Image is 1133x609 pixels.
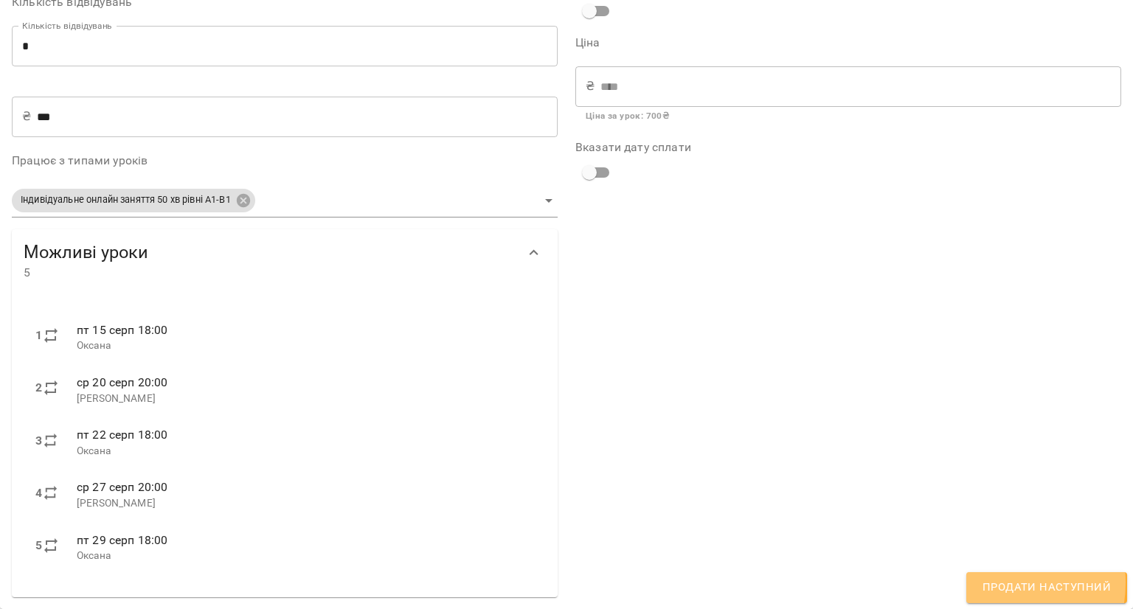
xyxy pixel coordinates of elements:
p: Оксана [77,338,534,353]
label: 3 [35,432,42,450]
span: Індивідуальне онлайн заняття 50 хв рівні А1-В1 [12,193,240,207]
label: Ціна [575,37,1121,49]
label: 1 [35,327,42,344]
button: Продати наступний [966,572,1127,603]
p: ₴ [586,77,595,95]
label: Працює з типами уроків [12,155,558,167]
span: Можливі уроки [24,241,516,264]
button: Show more [516,235,552,271]
div: Індивідуальне онлайн заняття 50 хв рівні А1-В1 [12,189,255,212]
span: пт 15 серп 18:00 [77,323,167,337]
p: [PERSON_NAME] [77,496,534,511]
b: Ціна за урок : 700 ₴ [586,111,669,121]
p: [PERSON_NAME] [77,391,534,406]
span: 5 [24,264,516,282]
p: ₴ [22,108,31,125]
span: пт 22 серп 18:00 [77,428,167,442]
div: Індивідуальне онлайн заняття 50 хв рівні А1-В1 [12,184,558,217]
label: 4 [35,484,42,502]
span: ср 27 серп 20:00 [77,480,167,494]
span: ср 20 серп 20:00 [77,375,167,389]
label: 2 [35,379,42,397]
span: Продати наступний [983,578,1111,597]
span: пт 29 серп 18:00 [77,533,167,547]
p: Оксана [77,444,534,459]
label: 5 [35,537,42,554]
p: Оксана [77,549,534,563]
label: Вказати дату сплати [575,142,1121,153]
